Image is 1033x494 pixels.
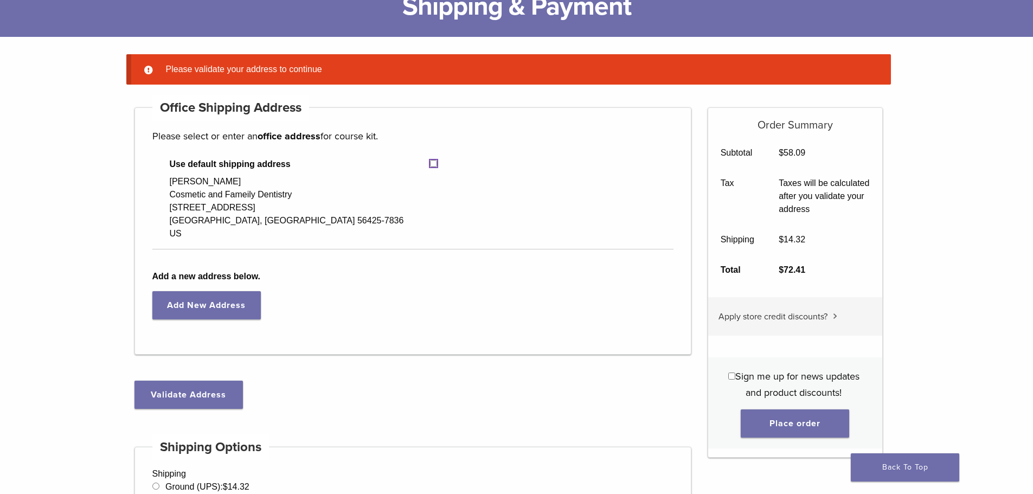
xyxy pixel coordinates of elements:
[152,128,674,144] p: Please select or enter an for course kit.
[223,482,249,491] bdi: 14.32
[134,381,243,409] button: Validate Address
[170,175,404,240] div: [PERSON_NAME] Cosmetic and Fameily Dentistry [STREET_ADDRESS] [GEOGRAPHIC_DATA], [GEOGRAPHIC_DATA...
[708,138,767,168] th: Subtotal
[162,63,874,76] li: Please validate your address to continue
[779,148,784,157] span: $
[165,482,249,491] label: Ground (UPS):
[708,224,767,255] th: Shipping
[779,265,784,274] span: $
[833,313,837,319] img: caret.svg
[708,108,882,132] h5: Order Summary
[718,311,827,322] span: Apply store credit discounts?
[152,434,270,460] h4: Shipping Options
[779,148,805,157] bdi: 58.09
[152,270,674,283] b: Add a new address below.
[170,158,431,171] span: Use default shipping address
[779,235,784,244] span: $
[741,409,849,438] button: Place order
[152,291,261,319] a: Add New Address
[708,168,767,224] th: Tax
[735,370,859,399] span: Sign me up for news updates and product discounts!
[767,168,882,224] td: Taxes will be calculated after you validate your address
[728,373,735,380] input: Sign me up for news updates and product discounts!
[779,265,805,274] bdi: 72.41
[223,482,228,491] span: $
[258,130,320,142] strong: office address
[779,235,805,244] bdi: 14.32
[708,255,767,285] th: Total
[152,95,310,121] h4: Office Shipping Address
[851,453,959,482] a: Back To Top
